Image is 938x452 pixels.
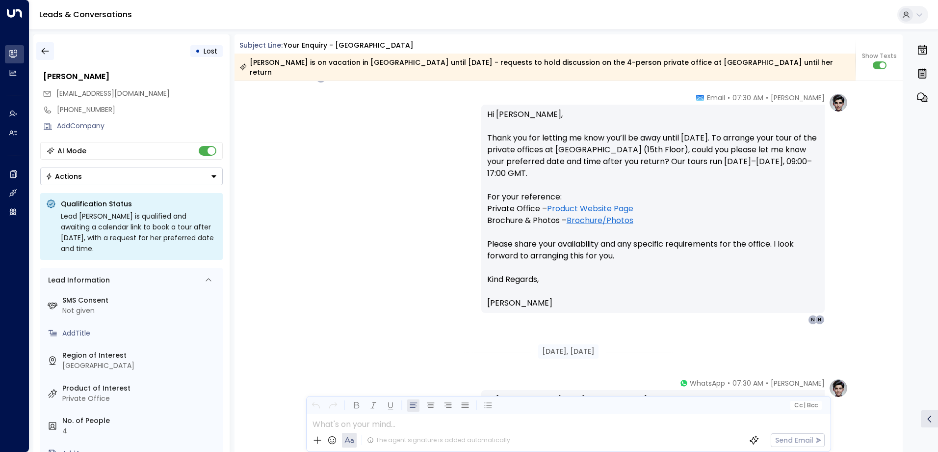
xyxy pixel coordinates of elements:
span: Lost [204,46,217,56]
div: [DATE], [DATE] [538,344,599,359]
span: 07:30 AM [732,378,763,388]
div: Not given [62,306,219,316]
a: Leads & Conversations [39,9,132,20]
span: [PERSON_NAME] [771,93,825,103]
span: 07:30 AM [732,93,763,103]
a: Product Website Page [547,203,633,215]
div: AI Mode [57,146,86,156]
div: • [195,42,200,60]
span: halima_samuel@yahoo.com [56,88,170,99]
button: Actions [40,168,223,185]
div: Your enquiry - [GEOGRAPHIC_DATA] [284,40,414,51]
button: Cc|Bcc [790,401,821,410]
span: Cc Bcc [794,402,817,409]
div: N [808,315,818,325]
div: Actions [46,172,82,181]
a: Brochure/Photos [567,215,633,226]
div: H [815,315,825,325]
button: Undo [310,399,322,412]
span: [EMAIL_ADDRESS][DOMAIN_NAME] [56,88,170,98]
label: SMS Consent [62,295,219,306]
div: The agent signature is added automatically [367,436,510,445]
div: Lead [PERSON_NAME] is qualified and awaiting a calendar link to book a tour after [DATE], with a ... [61,211,217,254]
span: • [728,378,730,388]
span: • [766,378,768,388]
span: WhatsApp [690,378,725,388]
label: Region of Interest [62,350,219,361]
span: Email [707,93,725,103]
div: Private Office [62,394,219,404]
img: profile-logo.png [829,93,848,113]
label: No. of People [62,416,219,426]
div: AddTitle [62,328,219,339]
div: Button group with a nested menu [40,168,223,185]
span: • [728,93,730,103]
span: Subject Line: [239,40,283,50]
span: Kind Regards, [487,274,539,285]
label: Product of Interest [62,383,219,394]
p: Hi [PERSON_NAME], Thank you for letting me know you’ll be away until [DATE]. To arrange your tour... [487,109,819,274]
p: Qualification Status [61,199,217,209]
button: Redo [327,399,339,412]
div: [PERSON_NAME] [43,71,223,83]
span: • [766,93,768,103]
div: Hi [PERSON_NAME] - it's [PERSON_NAME]. I wanted to follow up on your request with Newflex. How ca... [487,394,819,441]
span: [PERSON_NAME] [487,297,552,309]
span: [PERSON_NAME] [771,378,825,388]
div: [GEOGRAPHIC_DATA] [62,361,219,371]
div: [PERSON_NAME] is on vacation in [GEOGRAPHIC_DATA] until [DATE] - requests to hold discussion on t... [239,57,850,77]
img: profile-logo.png [829,378,848,398]
div: [PHONE_NUMBER] [57,105,223,115]
div: Lead Information [45,275,110,285]
span: | [804,402,806,409]
span: Show Texts [862,52,897,60]
div: 4 [62,426,219,436]
div: AddCompany [57,121,223,131]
